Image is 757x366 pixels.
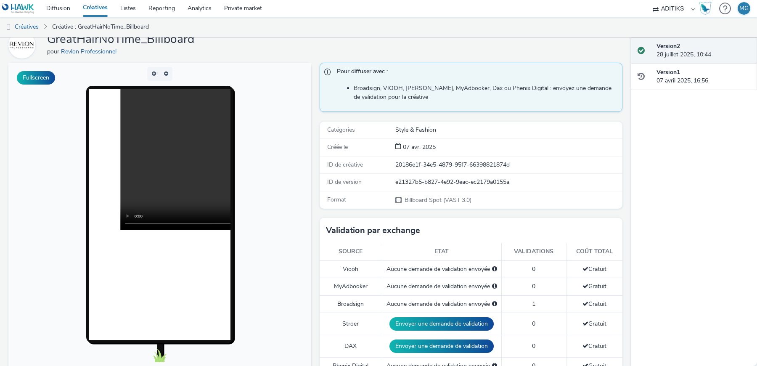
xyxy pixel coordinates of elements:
[337,67,614,78] span: Pour diffuser avec :
[532,300,535,308] span: 1
[532,342,535,350] span: 0
[10,33,34,57] img: Revlon Professionnel
[656,68,680,76] strong: Version 1
[327,143,348,151] span: Créée le
[699,2,712,15] img: Hawk Academy
[656,42,750,59] div: 28 juillet 2025, 10:44
[582,282,606,290] span: Gratuit
[327,126,355,134] span: Catégories
[492,282,497,291] div: Sélectionnez un deal ci-dessous et cliquez sur Envoyer pour envoyer une demande de validation à M...
[401,143,436,151] span: 07 avr. 2025
[48,17,153,37] a: Créative : GreatHairNoTime_Billboard
[532,320,535,328] span: 0
[320,313,382,335] td: Stroer
[395,178,622,186] div: e21327b5-b827-4e92-9eac-ec2179a0155a
[4,23,13,32] img: dooh
[395,161,622,169] div: 20186e1f-34e5-4879-95f7-66398821874d
[492,265,497,273] div: Sélectionnez un deal ci-dessous et cliquez sur Envoyer pour envoyer une demande de validation à V...
[582,320,606,328] span: Gratuit
[327,178,362,186] span: ID de version
[8,41,39,49] a: Revlon Professionnel
[320,278,382,295] td: MyAdbooker
[386,265,497,273] div: Aucune demande de validation envoyée
[656,42,680,50] strong: Version 2
[656,68,750,85] div: 07 avril 2025, 16:56
[492,300,497,308] div: Sélectionnez un deal ci-dessous et cliquez sur Envoyer pour envoyer une demande de validation à B...
[566,243,622,260] th: Coût total
[582,342,606,350] span: Gratuit
[739,2,749,15] div: MG
[320,295,382,313] td: Broadsign
[532,265,535,273] span: 0
[320,335,382,358] td: DAX
[47,48,61,56] span: pour
[382,243,501,260] th: Etat
[320,260,382,278] td: Viooh
[386,300,497,308] div: Aucune demande de validation envoyée
[389,339,494,353] button: Envoyer une demande de validation
[354,84,618,101] li: Broadsign, VIOOH, [PERSON_NAME], MyAdbooker, Dax ou Phenix Digital : envoyez une demande de valid...
[532,282,535,290] span: 0
[326,224,420,237] h3: Validation par exchange
[2,3,34,14] img: undefined Logo
[582,300,606,308] span: Gratuit
[395,126,622,134] div: Style & Fashion
[320,243,382,260] th: Source
[327,196,346,204] span: Format
[401,143,436,151] div: Création 07 avril 2025, 16:56
[17,71,55,85] button: Fullscreen
[582,265,606,273] span: Gratuit
[389,317,494,331] button: Envoyer une demande de validation
[501,243,566,260] th: Validations
[327,161,363,169] span: ID de créative
[699,2,715,15] a: Hawk Academy
[61,48,120,56] a: Revlon Professionnel
[47,32,194,48] h1: GreatHairNoTime_Billboard
[386,282,497,291] div: Aucune demande de validation envoyée
[404,196,471,204] span: Billboard Spot (VAST 3.0)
